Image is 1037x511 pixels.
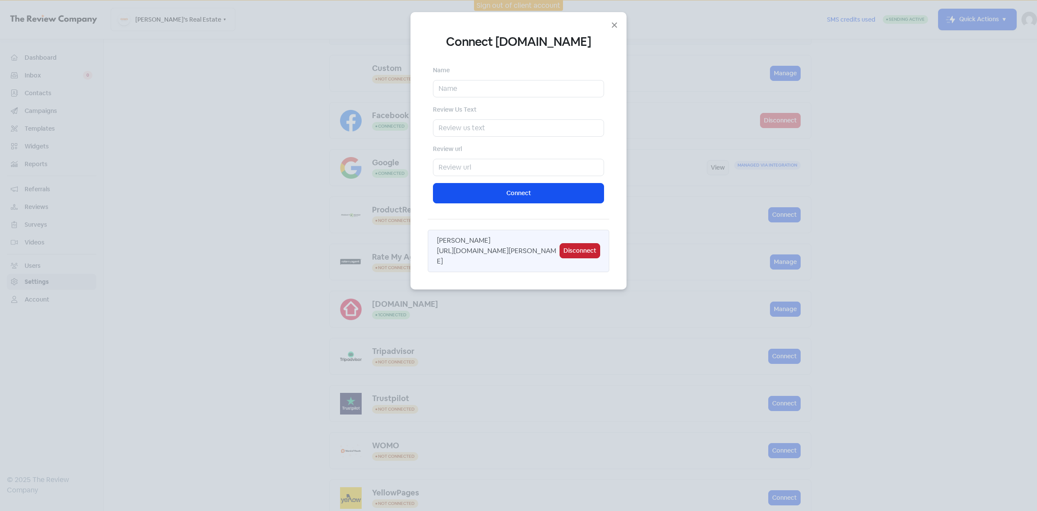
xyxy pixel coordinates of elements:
[433,35,604,49] h4: Connect [DOMAIN_NAME]
[433,119,604,137] input: Review us text
[433,145,462,154] label: Review url
[560,243,600,258] button: Disconnect
[433,80,604,97] input: Name
[433,183,604,203] button: Connect
[437,246,560,267] div: [URL][DOMAIN_NAME][PERSON_NAME]
[433,105,477,114] label: Review Us Text
[433,66,450,75] label: Name
[437,235,560,246] div: [PERSON_NAME]
[433,159,604,176] input: Review url
[609,19,620,30] button: Close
